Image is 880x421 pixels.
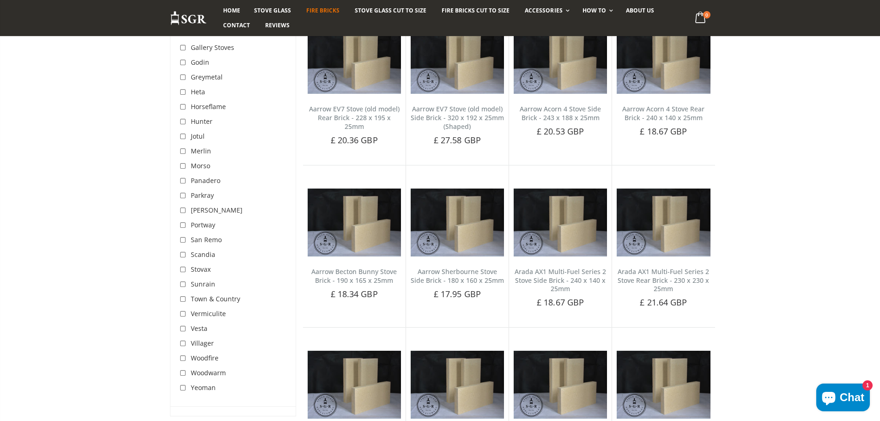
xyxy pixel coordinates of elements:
[191,102,226,111] span: Horseflame
[515,267,606,293] a: Arada AX1 Multi-Fuel Series 2 Stove Side Brick - 240 x 140 x 25mm
[331,134,378,146] span: £ 20.36 GBP
[306,6,340,14] span: Fire Bricks
[813,384,873,414] inbox-online-store-chat: Shopify online store chat
[622,104,704,122] a: Aarrow Acorn 4 Stove Rear Brick - 240 x 140 x 25mm
[191,58,209,67] span: Godin
[411,189,504,256] img: Aarrow Ecoburn 7 Side Brick
[191,117,212,126] span: Hunter
[537,297,584,308] span: £ 18.67 GBP
[191,73,223,81] span: Greymetal
[311,267,397,285] a: Aarrow Becton Bunny Stove Brick - 190 x 165 x 25mm
[626,6,654,14] span: About us
[348,3,433,18] a: Stove Glass Cut To Size
[525,6,562,14] span: Accessories
[308,26,401,94] img: Aarrow EV7 Stove (old model) Rear Brick - 228 x 195 x 25mm
[640,297,687,308] span: £ 21.64 GBP
[308,351,401,418] img: Baxi Burnall Open Fire 16" and 18" Top Rear Brick
[434,288,481,299] span: £ 17.95 GBP
[640,126,687,137] span: £ 18.67 GBP
[520,104,601,122] a: Aarrow Acorn 4 Stove Side Brick - 243 x 188 x 25mm
[411,351,504,418] img: Baxi Burnall Open Fire 20" and 22" and 24" Top Rear Brick
[191,280,215,288] span: Sunrain
[691,9,710,27] a: 0
[191,43,234,52] span: Gallery Stoves
[309,104,400,131] a: Aarrow EV7 Stove (old model) Rear Brick - 228 x 195 x 25mm
[617,189,710,256] img: Arada AX1 Multi-Fuel Series 2 Stove Rear Brick
[617,26,710,94] img: Aarrow Acorn 4 Stove Rear Brick
[191,235,222,244] span: San Remo
[514,351,607,418] img: Bronpi Monza 9KW Stove Side Brick
[191,176,220,185] span: Panadero
[619,3,661,18] a: About us
[191,132,205,140] span: Jotul
[191,191,214,200] span: Parkray
[191,161,210,170] span: Morso
[191,339,214,348] span: Villager
[258,18,297,33] a: Reviews
[191,309,226,318] span: Vermiculite
[191,220,215,229] span: Portway
[514,26,607,94] img: Aarrow Ecoburn 5 side fire brick
[518,3,574,18] a: Accessories
[254,6,291,14] span: Stove Glass
[191,383,216,392] span: Yeoman
[576,3,618,18] a: How To
[223,21,250,29] span: Contact
[191,294,240,303] span: Town & Country
[223,6,240,14] span: Home
[703,11,710,18] span: 0
[617,351,710,418] img: Bronpi Monza 9KW Stove Rear Brick
[191,146,211,155] span: Merlin
[216,18,257,33] a: Contact
[191,87,205,96] span: Heta
[411,26,504,94] img: Aarrow EV7 Side Brick (Old Model) (shaped)
[191,368,226,377] span: Woodwarm
[435,3,516,18] a: Fire Bricks Cut To Size
[583,6,606,14] span: How To
[191,265,211,274] span: Stovax
[331,288,378,299] span: £ 18.34 GBP
[618,267,709,293] a: Arada AX1 Multi-Fuel Series 2 Stove Rear Brick - 230 x 230 x 25mm
[191,354,218,362] span: Woodfire
[191,324,207,333] span: Vesta
[216,3,247,18] a: Home
[411,267,504,285] a: Aarrow Sherbourne Stove Side Brick - 180 x 160 x 25mm
[247,3,298,18] a: Stove Glass
[308,189,401,256] img: Aarrow Becton Bunny Stove Brick
[355,6,426,14] span: Stove Glass Cut To Size
[299,3,346,18] a: Fire Bricks
[170,11,207,26] img: Stove Glass Replacement
[442,6,510,14] span: Fire Bricks Cut To Size
[411,104,504,131] a: Aarrow EV7 Stove (old model) Side Brick - 320 x 192 x 25mm (Shaped)
[537,126,584,137] span: £ 20.53 GBP
[191,250,215,259] span: Scandia
[434,134,481,146] span: £ 27.58 GBP
[265,21,290,29] span: Reviews
[514,189,607,256] img: Arada AX1 Multi-Fuel Series 2 Stove Side Brick
[191,206,243,214] span: [PERSON_NAME]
